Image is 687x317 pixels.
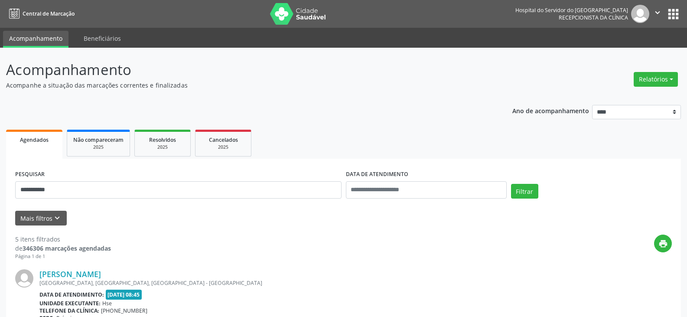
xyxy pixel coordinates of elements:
[15,168,45,181] label: PESQUISAR
[20,136,49,144] span: Agendados
[559,14,628,21] span: Recepcionista da clínica
[6,81,479,90] p: Acompanhe a situação das marcações correntes e finalizadas
[654,235,672,252] button: print
[511,184,538,199] button: Filtrar
[39,269,101,279] a: [PERSON_NAME]
[6,7,75,21] a: Central de Marcação
[631,5,649,23] img: img
[106,290,142,300] span: [DATE] 08:45
[52,213,62,223] i: keyboard_arrow_down
[653,8,662,17] i: 
[39,300,101,307] b: Unidade executante:
[15,269,33,288] img: img
[649,5,666,23] button: 
[149,136,176,144] span: Resolvidos
[15,235,111,244] div: 5 itens filtrados
[39,307,99,314] b: Telefone da clínica:
[141,144,184,150] div: 2025
[202,144,245,150] div: 2025
[6,59,479,81] p: Acompanhamento
[512,105,589,116] p: Ano de acompanhamento
[102,300,112,307] span: Hse
[515,7,628,14] div: Hospital do Servidor do [GEOGRAPHIC_DATA]
[15,253,111,260] div: Página 1 de 1
[101,307,147,314] span: [PHONE_NUMBER]
[73,136,124,144] span: Não compareceram
[73,144,124,150] div: 2025
[658,239,668,248] i: print
[39,279,542,287] div: [GEOGRAPHIC_DATA], [GEOGRAPHIC_DATA], [GEOGRAPHIC_DATA] - [GEOGRAPHIC_DATA]
[23,244,111,252] strong: 346306 marcações agendadas
[3,31,68,48] a: Acompanhamento
[39,291,104,298] b: Data de atendimento:
[23,10,75,17] span: Central de Marcação
[666,7,681,22] button: apps
[78,31,127,46] a: Beneficiários
[346,168,408,181] label: DATA DE ATENDIMENTO
[15,211,67,226] button: Mais filtroskeyboard_arrow_down
[209,136,238,144] span: Cancelados
[634,72,678,87] button: Relatórios
[15,244,111,253] div: de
